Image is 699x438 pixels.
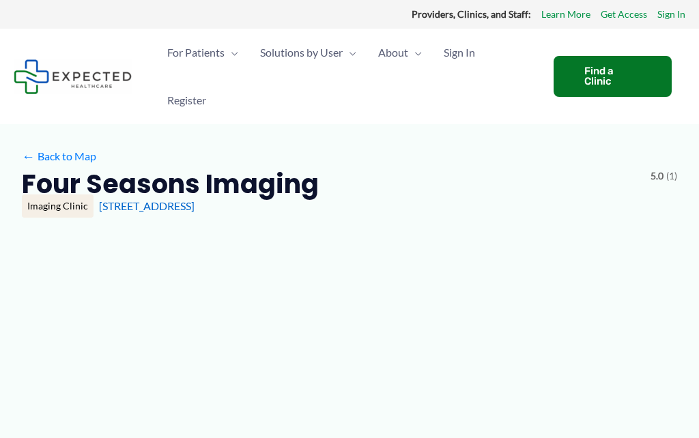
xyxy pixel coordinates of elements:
[601,5,647,23] a: Get Access
[408,29,422,76] span: Menu Toggle
[167,76,206,124] span: Register
[225,29,238,76] span: Menu Toggle
[22,149,35,162] span: ←
[22,167,319,201] h2: Four Seasons Imaging
[433,29,486,76] a: Sign In
[343,29,356,76] span: Menu Toggle
[156,29,249,76] a: For PatientsMenu Toggle
[367,29,433,76] a: AboutMenu Toggle
[22,146,96,166] a: ←Back to Map
[22,194,94,218] div: Imaging Clinic
[378,29,408,76] span: About
[99,199,195,212] a: [STREET_ADDRESS]
[554,56,672,97] a: Find a Clinic
[541,5,590,23] a: Learn More
[156,76,217,124] a: Register
[249,29,367,76] a: Solutions by UserMenu Toggle
[260,29,343,76] span: Solutions by User
[444,29,475,76] span: Sign In
[666,167,677,185] span: (1)
[412,8,531,20] strong: Providers, Clinics, and Staff:
[156,29,540,124] nav: Primary Site Navigation
[657,5,685,23] a: Sign In
[167,29,225,76] span: For Patients
[651,167,664,185] span: 5.0
[14,59,132,94] img: Expected Healthcare Logo - side, dark font, small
